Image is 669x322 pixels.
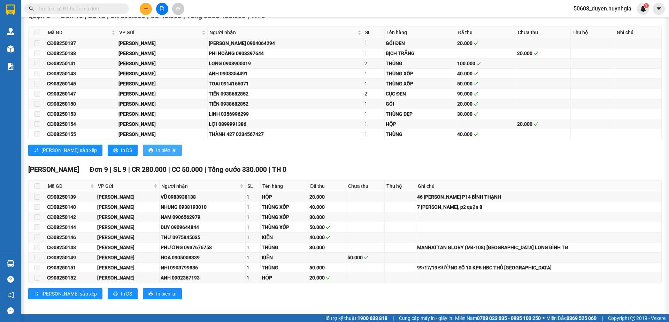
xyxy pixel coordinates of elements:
[309,233,345,241] div: 40.000
[90,166,108,174] span: Đơn 9
[47,130,116,138] div: CĐ08250155
[517,49,569,57] div: 20.000
[108,288,138,299] button: printerIn DS
[161,193,244,201] div: VŨ 0983938138
[640,6,646,12] img: icon-new-feature
[417,244,660,251] div: MANHATTAN GLORY (M4-108) [GEOGRAPHIC_DATA] LONG BÌNH TĐ
[262,233,307,241] div: KIỆN
[262,254,307,261] div: KIỆN
[269,166,270,174] span: |
[46,59,117,69] td: CĐ08250141
[117,109,208,119] td: Cam Đức
[148,148,153,153] span: printer
[118,80,206,87] div: [PERSON_NAME]
[516,27,571,38] th: Chưa thu
[323,314,387,322] span: Hỗ trợ kỹ thuật:
[386,80,454,87] div: THÙNG XỐP
[571,27,615,38] th: Thu hộ
[113,148,118,153] span: printer
[543,317,545,320] span: ⚪️
[46,253,96,263] td: CĐ08250149
[457,39,515,47] div: 20.000
[261,181,308,192] th: Tên hàng
[474,71,478,76] span: check
[47,203,95,211] div: CĐ08250140
[118,49,206,57] div: [PERSON_NAME]
[46,119,117,129] td: CĐ08250154
[602,314,603,322] span: |
[47,193,95,201] div: CĐ08250139
[546,314,597,322] span: Miền Bắc
[47,120,116,128] div: CĐ08250154
[247,244,259,251] div: 1
[247,203,259,211] div: 1
[97,213,158,221] div: [PERSON_NAME]
[386,49,454,57] div: BỊCH TRẮNG
[156,290,176,298] span: In biên lai
[457,60,515,67] div: 100.000
[457,130,515,138] div: 40.000
[119,29,200,36] span: VP Gửi
[168,166,170,174] span: |
[97,233,158,241] div: [PERSON_NAME]
[457,70,515,77] div: 40.000
[386,100,454,108] div: GÓI
[118,70,206,77] div: [PERSON_NAME]
[7,276,14,283] span: question-circle
[417,193,660,201] div: 46 [PERSON_NAME] P14 BÌNH THẠNH
[6,5,15,15] img: logo-vxr
[364,90,383,98] div: 2
[208,166,267,174] span: Tổng cước 330.000
[568,4,637,13] span: 50608_duyen.huynhgia
[7,63,14,70] img: solution-icon
[118,60,206,67] div: [PERSON_NAME]
[144,6,148,11] span: plus
[7,307,14,314] span: message
[247,233,259,241] div: 1
[47,264,95,271] div: CĐ08250151
[455,314,541,322] span: Miền Nam
[47,213,95,221] div: CĐ08250142
[143,145,182,156] button: printerIn biên lai
[41,290,97,298] span: [PERSON_NAME] sắp xếp
[117,129,208,139] td: Cam Đức
[205,166,206,174] span: |
[309,264,345,271] div: 50.000
[176,6,180,11] span: aim
[386,60,454,67] div: THÙNG
[97,223,158,231] div: [PERSON_NAME]
[364,39,383,47] div: 1
[653,3,665,15] button: caret-down
[117,48,208,59] td: Cam Đức
[47,274,95,282] div: CĐ08250152
[364,120,383,128] div: 1
[47,254,95,261] div: CĐ08250149
[47,223,95,231] div: CĐ08250144
[96,253,160,263] td: Cam Đức
[309,223,345,231] div: 50.000
[34,148,39,153] span: sort-ascending
[533,51,538,56] span: check
[262,244,307,251] div: THÙNG
[46,232,96,243] td: CĐ08250146
[172,3,184,15] button: aim
[308,181,346,192] th: Đã thu
[364,60,383,67] div: 2
[96,222,160,232] td: Cam Đức
[46,202,96,212] td: CĐ08250140
[117,38,208,48] td: Cam Đức
[272,166,286,174] span: TH 0
[47,80,116,87] div: CĐ08250145
[161,182,238,190] span: Người nhận
[326,235,331,240] span: check
[118,90,206,98] div: [PERSON_NAME]
[97,274,158,282] div: [PERSON_NAME]
[364,100,383,108] div: 1
[97,254,158,261] div: [PERSON_NAME]
[399,314,453,322] span: Cung cấp máy in - giấy in:
[262,223,307,231] div: THÙNG XỐP
[656,6,662,12] span: caret-down
[97,193,158,201] div: [PERSON_NAME]
[474,81,478,86] span: check
[7,28,14,35] img: warehouse-icon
